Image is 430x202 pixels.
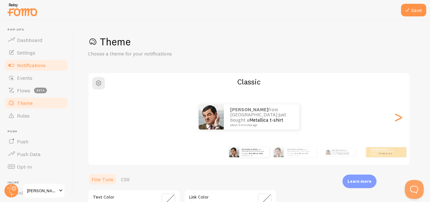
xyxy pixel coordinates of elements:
a: Dashboard [4,34,69,46]
small: about 4 minutes ago [242,155,266,156]
span: Push Data [17,151,41,157]
img: Fomo [229,147,239,157]
a: CSS [117,173,133,186]
div: Learn more [342,175,376,188]
p: from [GEOGRAPHIC_DATA] just bought a [230,107,293,127]
img: Fomo [274,147,284,157]
div: Next slide [394,94,402,140]
strong: [PERSON_NAME] [230,107,268,113]
a: Metallica t-shirt [379,152,392,155]
span: Settings [17,49,35,56]
strong: [PERSON_NAME] [242,148,257,151]
a: Opt-In [4,160,69,173]
a: Notifications [4,59,69,72]
a: Metallica t-shirt [249,117,283,123]
strong: [PERSON_NAME] [371,148,386,151]
small: about 4 minutes ago [230,124,291,127]
p: Learn more [348,178,371,184]
span: [PERSON_NAME] [27,187,57,194]
span: Events [17,75,32,81]
a: Fine Tune [88,173,117,186]
span: Push [17,138,28,145]
a: Settings [4,46,69,59]
p: from [GEOGRAPHIC_DATA] just bought a [371,148,396,156]
a: Push [4,135,69,148]
p: Choose a theme for your notifications [88,50,239,57]
span: Notifications [17,62,46,68]
a: Flows beta [4,84,69,97]
a: Events [4,72,69,84]
span: Rules [17,113,30,119]
strong: [PERSON_NAME] [287,148,303,151]
a: Theme [4,97,69,109]
a: Metallica t-shirt [338,153,349,155]
span: Theme [17,100,33,106]
a: Metallica t-shirt [249,152,263,155]
span: Push [8,130,69,134]
h1: Theme [88,35,415,48]
a: Rules [4,109,69,122]
small: about 4 minutes ago [371,155,396,156]
span: beta [34,88,47,93]
img: Fomo [325,150,331,155]
p: from [GEOGRAPHIC_DATA] just bought a [287,148,314,156]
p: from [GEOGRAPHIC_DATA] just bought a [332,149,353,156]
span: Opt-In [17,164,32,170]
a: [PERSON_NAME] [23,183,65,198]
h2: Classic [88,77,410,87]
strong: [PERSON_NAME] [332,149,344,151]
span: Flows [17,87,30,94]
a: Metallica t-shirt [295,152,308,155]
img: Fomo [199,104,224,130]
span: Inline [8,181,69,185]
small: about 4 minutes ago [287,155,313,156]
a: Push Data [4,148,69,160]
img: fomo-relay-logo-orange.svg [7,2,38,18]
span: Pop-ups [8,28,69,32]
iframe: Help Scout Beacon - Open [405,180,424,199]
p: from [GEOGRAPHIC_DATA] just bought a [242,148,267,156]
span: Dashboard [17,37,42,43]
